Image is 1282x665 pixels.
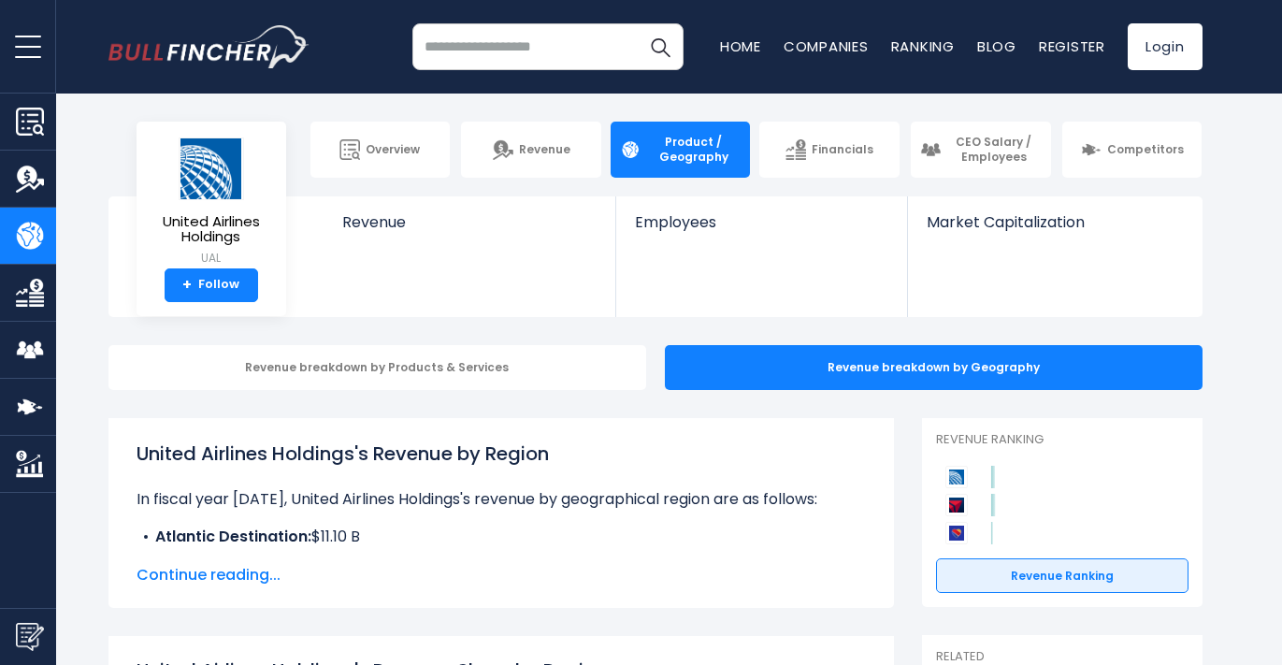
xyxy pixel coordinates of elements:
[945,522,968,544] img: Southwest Airlines Co. competitors logo
[891,36,955,56] a: Ranking
[108,25,310,68] a: Go to homepage
[927,213,1181,231] span: Market Capitalization
[936,432,1188,448] p: Revenue Ranking
[137,564,866,586] span: Continue reading...
[945,466,968,488] img: United Airlines Holdings competitors logo
[155,548,258,570] b: International:
[812,142,873,157] span: Financials
[108,345,646,390] div: Revenue breakdown by Products & Services
[182,277,192,294] strong: +
[611,122,751,178] a: Product / Geography
[151,214,271,245] span: United Airlines Holdings
[1039,36,1105,56] a: Register
[784,36,869,56] a: Companies
[1062,122,1203,178] a: Competitors
[310,122,451,178] a: Overview
[1128,23,1203,70] a: Login
[911,122,1051,178] a: CEO Salary / Employees
[908,196,1200,263] a: Market Capitalization
[155,526,311,547] b: Atlantic Destination:
[519,142,570,157] span: Revenue
[324,196,616,263] a: Revenue
[665,345,1203,390] div: Revenue breakdown by Geography
[936,649,1188,665] p: Related
[461,122,601,178] a: Revenue
[946,135,1042,164] span: CEO Salary / Employees
[646,135,742,164] span: Product / Geography
[936,558,1188,594] a: Revenue Ranking
[945,494,968,516] img: Delta Air Lines competitors logo
[342,213,598,231] span: Revenue
[637,23,684,70] button: Search
[151,137,272,268] a: United Airlines Holdings UAL
[137,488,866,511] p: In fiscal year [DATE], United Airlines Holdings's revenue by geographical region are as follows:
[720,36,761,56] a: Home
[977,36,1016,56] a: Blog
[165,268,258,302] a: +Follow
[616,196,907,263] a: Employees
[137,440,866,468] h1: United Airlines Holdings's Revenue by Region
[759,122,900,178] a: Financials
[137,548,866,571] li: $34.07 B
[1107,142,1184,157] span: Competitors
[108,25,310,68] img: bullfincher logo
[635,213,888,231] span: Employees
[151,250,271,267] small: UAL
[366,142,420,157] span: Overview
[137,526,866,548] li: $11.10 B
